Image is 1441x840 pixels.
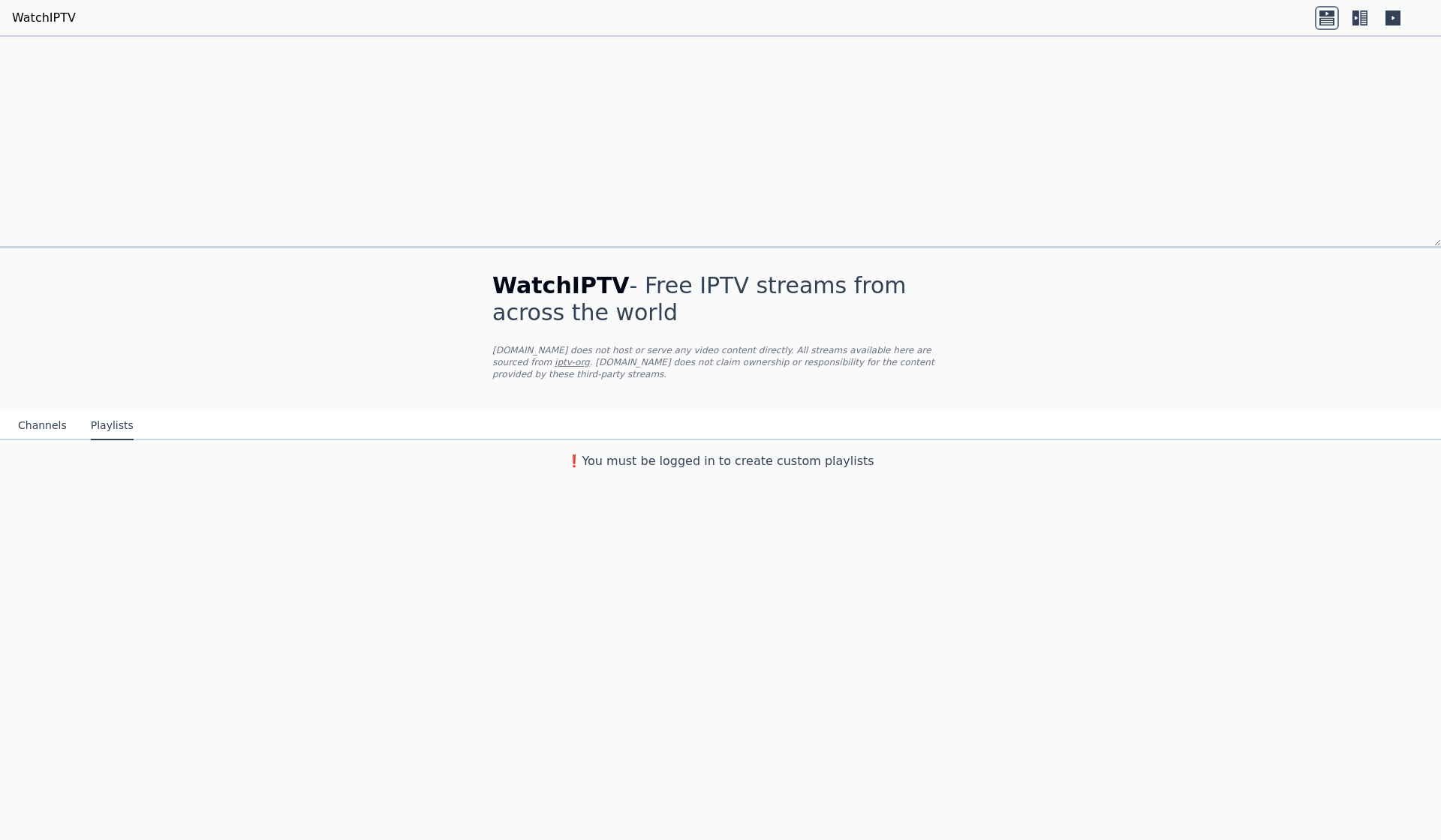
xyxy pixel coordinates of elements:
[91,412,134,440] button: Playlists
[492,272,630,298] span: WatchIPTV
[12,9,76,27] a: WatchIPTV
[468,452,973,470] h3: ❗️You must be logged in to create custom playlists
[18,412,67,440] button: Channels
[555,357,590,367] a: iptv-org
[492,272,949,326] h1: - Free IPTV streams from across the world
[492,344,949,380] p: [DOMAIN_NAME] does not host or serve any video content directly. All streams available here are s...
